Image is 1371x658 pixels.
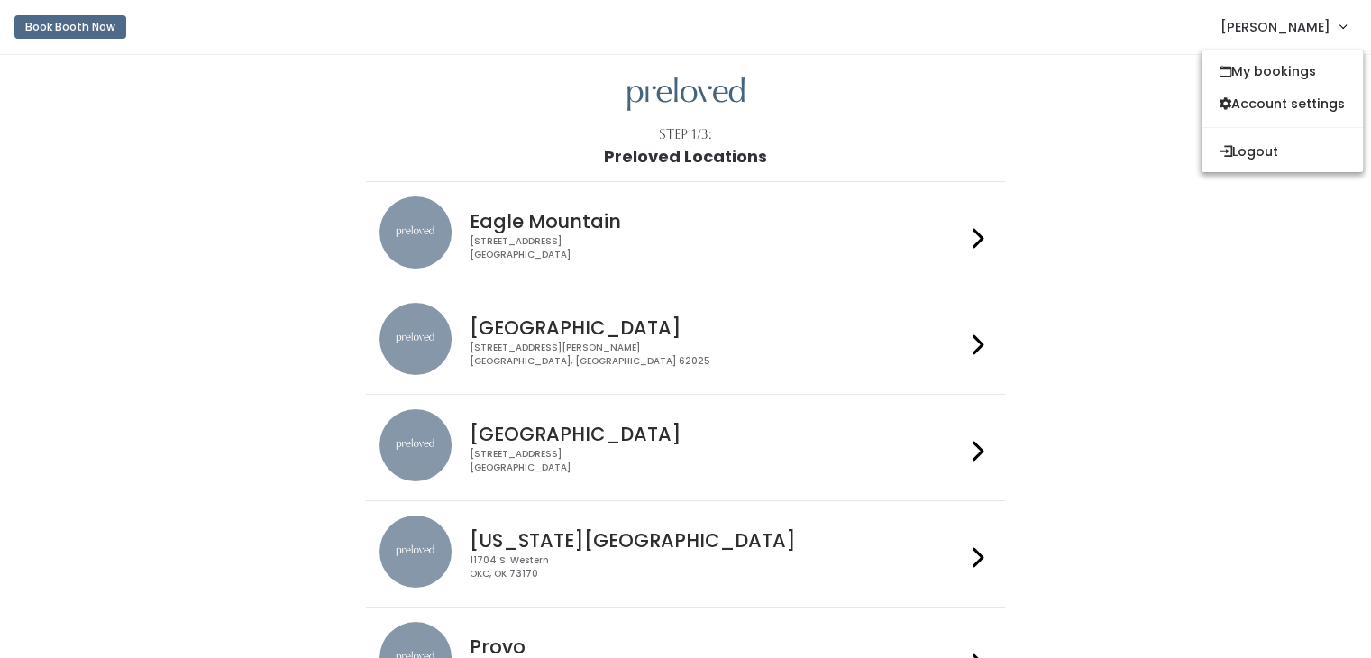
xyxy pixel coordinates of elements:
img: preloved logo [627,77,745,112]
a: Book Booth Now [14,7,126,47]
h4: [GEOGRAPHIC_DATA] [470,317,965,338]
h4: [US_STATE][GEOGRAPHIC_DATA] [470,530,965,551]
a: preloved location [GEOGRAPHIC_DATA] [STREET_ADDRESS][PERSON_NAME][GEOGRAPHIC_DATA], [GEOGRAPHIC_D... [379,303,992,379]
h4: [GEOGRAPHIC_DATA] [470,424,965,444]
div: [STREET_ADDRESS][PERSON_NAME] [GEOGRAPHIC_DATA], [GEOGRAPHIC_DATA] 62025 [470,342,965,368]
a: [PERSON_NAME] [1202,7,1364,46]
a: My bookings [1202,55,1363,87]
h4: Eagle Mountain [470,211,965,232]
img: preloved location [379,409,452,481]
h4: Provo [470,636,965,657]
img: preloved location [379,516,452,588]
div: [STREET_ADDRESS] [GEOGRAPHIC_DATA] [470,448,965,474]
a: preloved location [US_STATE][GEOGRAPHIC_DATA] 11704 S. WesternOKC, OK 73170 [379,516,992,592]
a: preloved location Eagle Mountain [STREET_ADDRESS][GEOGRAPHIC_DATA] [379,196,992,273]
a: Account settings [1202,87,1363,120]
button: Book Booth Now [14,15,126,39]
button: Logout [1202,135,1363,168]
img: preloved location [379,196,452,269]
div: 11704 S. Western OKC, OK 73170 [470,554,965,580]
h1: Preloved Locations [604,148,767,166]
span: [PERSON_NAME] [1220,17,1330,37]
a: preloved location [GEOGRAPHIC_DATA] [STREET_ADDRESS][GEOGRAPHIC_DATA] [379,409,992,486]
div: Step 1/3: [659,125,712,144]
img: preloved location [379,303,452,375]
div: [STREET_ADDRESS] [GEOGRAPHIC_DATA] [470,235,965,261]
